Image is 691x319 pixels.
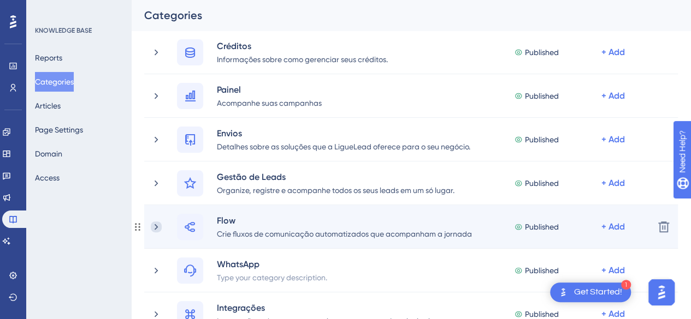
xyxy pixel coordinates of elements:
[601,133,625,146] div: + Add
[35,48,62,68] button: Reports
[601,264,625,277] div: + Add
[216,270,328,284] div: Type your category description.
[525,264,559,277] span: Published
[525,133,559,146] span: Published
[35,96,61,116] button: Articles
[601,177,625,190] div: + Add
[216,127,471,140] div: Envios
[216,52,388,65] div: Informações sobre como gerenciar seus créditos.
[601,89,625,103] div: + Add
[35,144,62,164] button: Domain
[645,276,678,309] iframe: UserGuiding AI Assistant Launcher
[216,227,479,240] div: Crie fluxos de comunicação automatizados que acompanham a jornada do cliente
[216,39,388,52] div: Créditos
[216,183,455,196] div: Organize, registre e acompanhe todos os seus leads em um só lugar.
[525,46,559,59] span: Published
[557,286,570,299] img: launcher-image-alternative-text
[35,26,92,35] div: KNOWLEDGE BASE
[216,96,322,109] div: Acompanhe suas campanhas
[144,8,651,23] div: Categories
[574,286,622,298] div: Get Started!
[216,257,328,270] div: WhatsApp
[26,3,68,16] span: Need Help?
[216,214,479,227] div: Flow
[216,83,322,96] div: Painel
[35,168,60,188] button: Access
[35,72,74,92] button: Categories
[621,280,631,290] div: 1
[35,120,83,140] button: Page Settings
[550,282,631,302] div: Open Get Started! checklist, remaining modules: 1
[525,220,559,233] span: Published
[216,170,455,183] div: Gestão de Leads
[525,89,559,103] span: Published
[216,301,479,314] div: Integrações
[525,177,559,190] span: Published
[216,140,471,153] div: Detalhes sobre as soluções que a LigueLead oferece para o seu negócio.
[601,220,625,233] div: + Add
[601,46,625,59] div: + Add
